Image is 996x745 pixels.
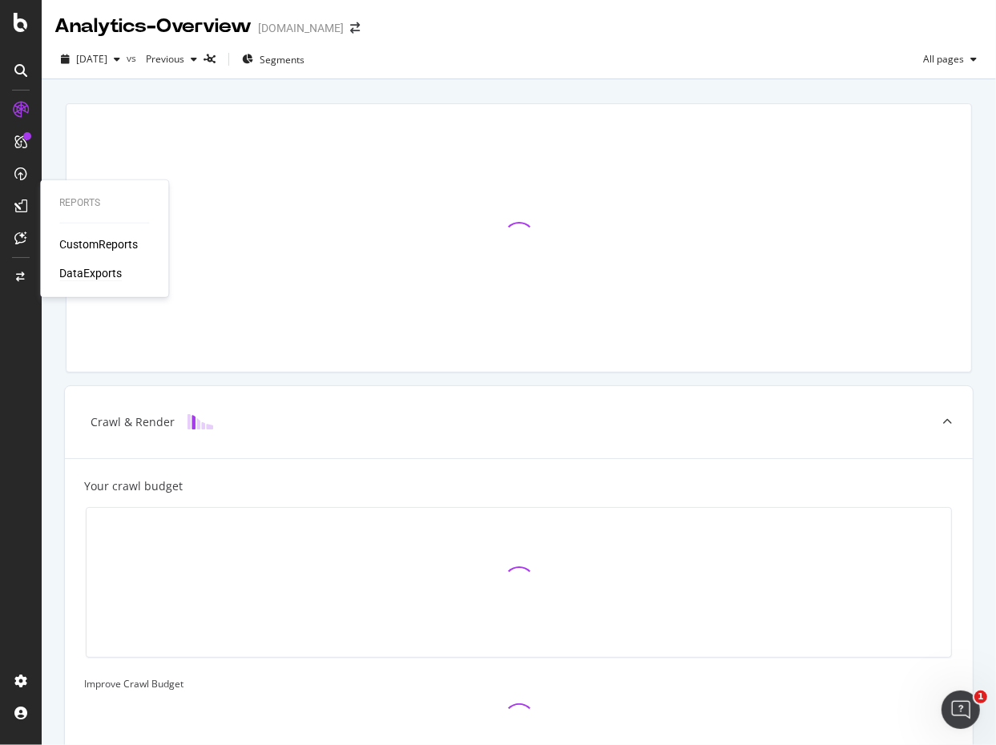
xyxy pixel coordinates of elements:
div: Analytics - Overview [54,13,252,40]
div: Reports [59,196,149,210]
div: Your crawl budget [84,478,183,494]
a: DataExports [59,265,122,281]
span: 2025 Sep. 29th [76,52,107,66]
span: Segments [260,53,304,66]
div: arrow-right-arrow-left [350,22,360,34]
div: Improve Crawl Budget [84,677,954,691]
iframe: Intercom live chat [942,691,980,729]
button: All pages [917,46,983,72]
button: Previous [139,46,204,72]
span: Previous [139,52,184,66]
img: block-icon [188,414,213,429]
button: Segments [236,46,311,72]
div: [DOMAIN_NAME] [258,20,344,36]
a: CustomReports [59,236,138,252]
div: Crawl & Render [91,414,175,430]
button: [DATE] [54,46,127,72]
span: 1 [974,691,987,703]
span: vs [127,51,139,65]
span: All pages [917,52,964,66]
